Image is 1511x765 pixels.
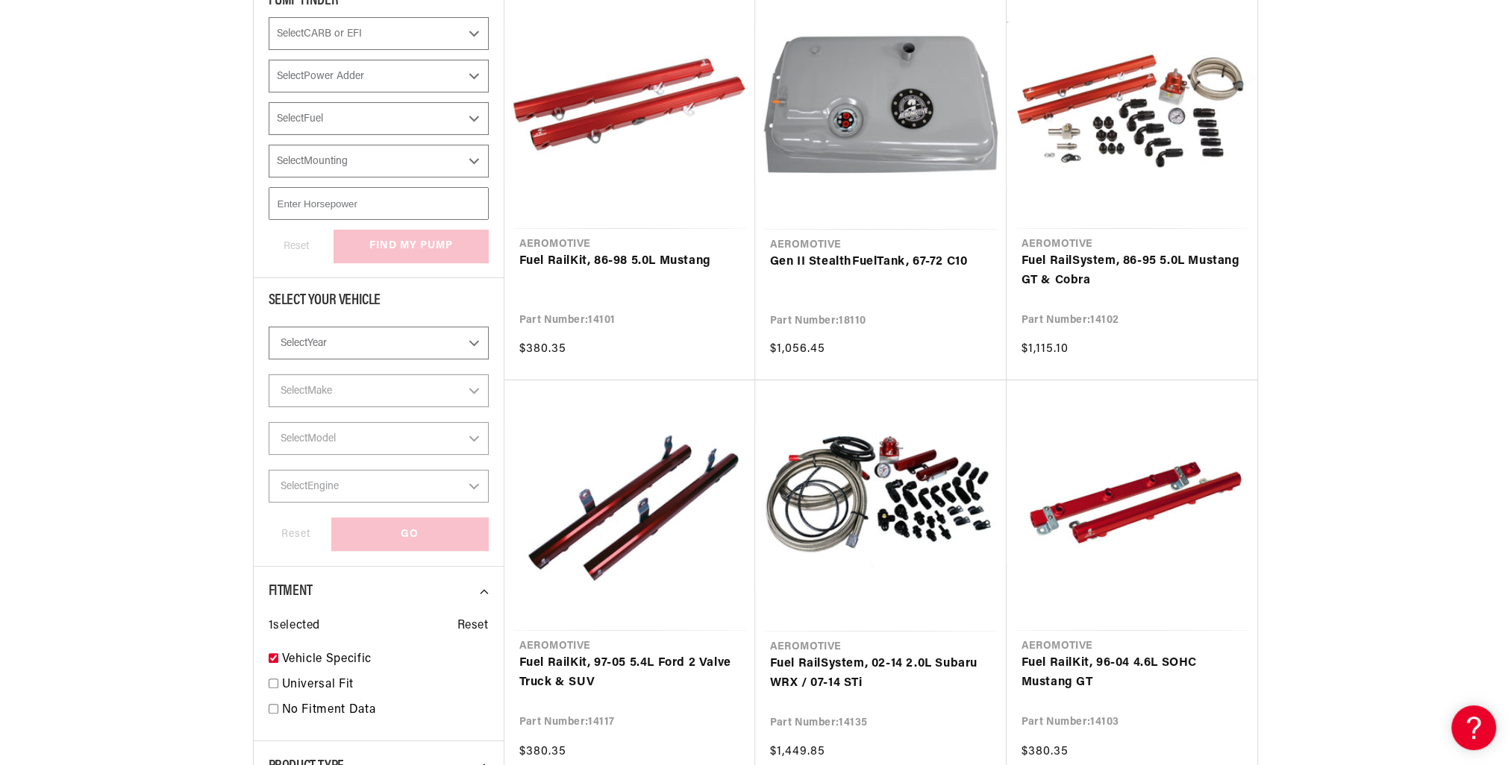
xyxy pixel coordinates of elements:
select: CARB or EFI [269,17,489,50]
select: Fuel [269,102,489,135]
a: Vehicle Specific [282,650,489,670]
a: Universal Fit [282,676,489,695]
a: Gen II StealthFuelTank, 67-72 C10 [770,253,992,272]
select: Make [269,374,489,407]
input: Enter Horsepower [269,187,489,220]
div: Select Your Vehicle [269,293,489,312]
select: Power Adder [269,60,489,92]
a: No Fitment Data [282,701,489,720]
select: Year [269,327,489,359]
a: Fuel RailSystem, 86-95 5.0L Mustang GT & Cobra [1022,252,1242,290]
select: Engine [269,470,489,503]
select: Model [269,422,489,455]
span: 1 selected [269,617,320,636]
span: Reset [457,617,489,636]
a: Fuel RailKit, 86-98 5.0L Mustang [519,252,740,271]
a: Fuel RailSystem, 02-14 2.0L Subaru WRX / 07-14 STi [770,655,992,693]
a: Fuel RailKit, 97-05 5.4L Ford 2 Valve Truck & SUV [519,654,740,692]
a: Fuel RailKit, 96-04 4.6L SOHC Mustang GT [1022,654,1242,692]
span: Fitment [269,584,313,599]
select: Mounting [269,145,489,177]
